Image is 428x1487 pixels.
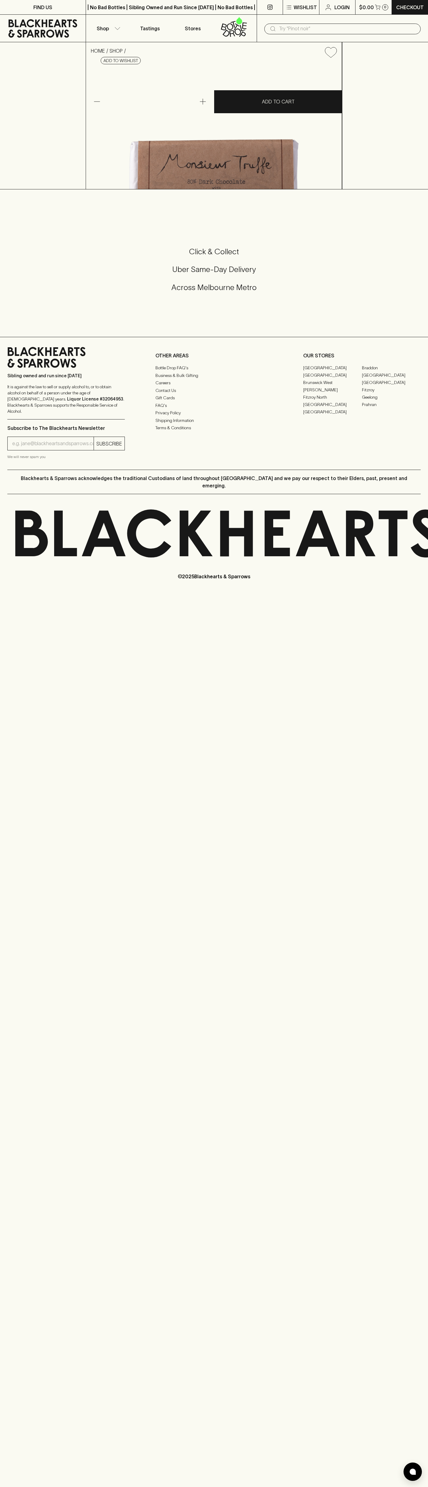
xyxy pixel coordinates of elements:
[7,384,125,414] p: It is against the law to sell or supply alcohol to, or to obtain alcohol on behalf of a person un...
[362,379,421,386] a: [GEOGRAPHIC_DATA]
[7,282,421,293] h5: Across Melbourne Metro
[7,222,421,325] div: Call to action block
[97,25,109,32] p: Shop
[155,352,273,359] p: OTHER AREAS
[279,24,416,34] input: Try "Pinot noir"
[91,48,105,54] a: HOME
[185,25,201,32] p: Stores
[155,424,273,432] a: Terms & Conditions
[155,409,273,417] a: Privacy Policy
[410,1469,416,1475] img: bubble-icon
[262,98,295,105] p: ADD TO CART
[7,264,421,274] h5: Uber Same-Day Delivery
[362,386,421,393] a: Fitzroy
[155,402,273,409] a: FAQ's
[362,401,421,408] a: Prahran
[155,387,273,394] a: Contact Us
[303,352,421,359] p: OUR STORES
[110,48,123,54] a: SHOP
[362,393,421,401] a: Geelong
[303,379,362,386] a: Brunswick West
[155,394,273,402] a: Gift Cards
[155,417,273,424] a: Shipping Information
[7,247,421,257] h5: Click & Collect
[155,379,273,387] a: Careers
[384,6,386,9] p: 0
[12,439,94,449] input: e.g. jane@blackheartsandsparrows.com.au
[171,15,214,42] a: Stores
[214,90,342,113] button: ADD TO CART
[334,4,350,11] p: Login
[362,364,421,371] a: Braddon
[7,373,125,379] p: Sibling owned and run since [DATE]
[128,15,171,42] a: Tastings
[303,386,362,393] a: [PERSON_NAME]
[155,372,273,379] a: Business & Bulk Gifting
[303,408,362,416] a: [GEOGRAPHIC_DATA]
[155,364,273,372] a: Bottle Drop FAQ's
[303,364,362,371] a: [GEOGRAPHIC_DATA]
[303,401,362,408] a: [GEOGRAPHIC_DATA]
[7,424,125,432] p: Subscribe to The Blackhearts Newsletter
[86,15,129,42] button: Shop
[303,393,362,401] a: Fitzroy North
[101,57,141,64] button: Add to wishlist
[12,475,416,489] p: Blackhearts & Sparrows acknowledges the traditional Custodians of land throughout [GEOGRAPHIC_DAT...
[86,63,342,189] img: 3440.png
[96,440,122,447] p: SUBSCRIBE
[33,4,52,11] p: FIND US
[294,4,317,11] p: Wishlist
[359,4,374,11] p: $0.00
[396,4,424,11] p: Checkout
[322,45,339,60] button: Add to wishlist
[362,371,421,379] a: [GEOGRAPHIC_DATA]
[140,25,160,32] p: Tastings
[7,454,125,460] p: We will never spam you
[94,437,125,450] button: SUBSCRIBE
[303,371,362,379] a: [GEOGRAPHIC_DATA]
[67,397,123,401] strong: Liquor License #32064953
